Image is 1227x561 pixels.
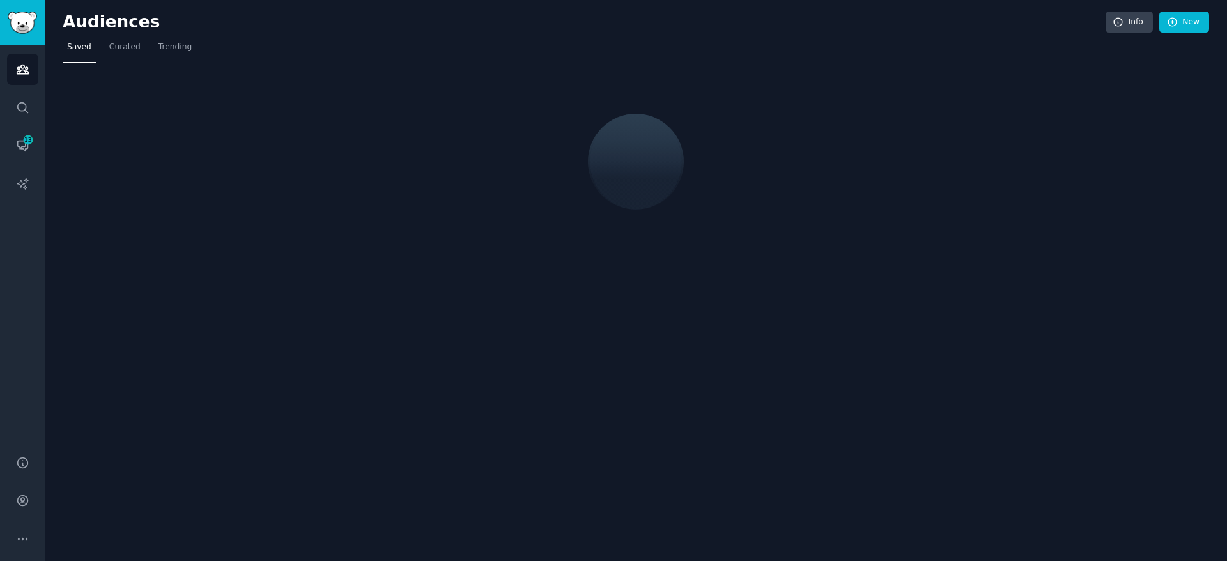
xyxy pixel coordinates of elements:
[1159,12,1209,33] a: New
[1106,12,1153,33] a: Info
[154,37,196,63] a: Trending
[22,135,34,144] span: 13
[8,12,37,34] img: GummySearch logo
[63,37,96,63] a: Saved
[7,130,38,161] a: 13
[63,12,1106,33] h2: Audiences
[105,37,145,63] a: Curated
[67,42,91,53] span: Saved
[158,42,192,53] span: Trending
[109,42,141,53] span: Curated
